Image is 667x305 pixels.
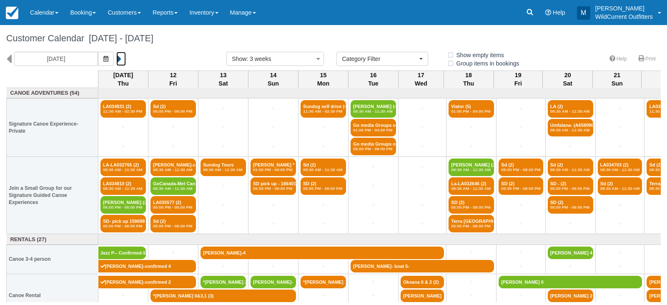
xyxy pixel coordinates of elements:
[598,219,642,228] a: +
[303,109,344,114] em: 11:30 AM - 02:30 PM
[203,167,243,172] em: 08:30 AM - 11:30 AM
[251,123,296,132] a: +
[401,104,444,113] a: +
[150,100,196,118] a: Sd (2)05:00 PM - 08:00 PM
[150,142,196,151] a: +
[201,142,246,151] a: +
[550,205,591,210] em: 05:00 PM - 08:00 PM
[351,181,396,190] a: +
[150,196,196,214] a: LA035577 (2)05:00 PM - 08:00 PM
[301,291,346,300] a: +
[201,123,246,132] a: +
[153,205,193,210] em: 05:00 PM - 08:00 PM
[548,100,593,118] a: LA (2)08:30 AM - 11:30 AM
[598,262,642,271] a: +
[449,142,494,151] a: +
[201,159,246,176] a: Sundog Tours08:30 AM - 11:30 AM
[201,181,246,190] a: +
[451,167,491,172] em: 08:30 AM - 11:30 AM
[251,201,296,209] a: +
[251,219,296,228] a: +
[98,260,196,272] a: [PERSON_NAME]-confirmed 4
[251,104,296,113] a: +
[351,119,396,136] a: Go media Groups of 1 (6)01:00 PM - 04:00 PM
[100,100,146,118] a: LA034831 (2)11:30 AM - 02:30 PM
[449,159,494,176] a: [PERSON_NAME] (2)08:30 AM - 11:30 AM
[598,177,642,195] a: Sd (2)08:30 AM - 11:30 AM
[449,248,494,257] a: +
[353,128,394,133] em: 01:00 PM - 04:00 PM
[401,142,444,151] a: +
[351,100,396,118] a: [PERSON_NAME] (4)08:30 AM - 11:30 AM
[545,10,551,15] i: Help
[301,219,346,228] a: +
[7,157,98,234] th: Join a Small Group for our Signature Guided Canoe Experiences
[301,262,346,271] a: +
[351,201,396,209] a: +
[501,186,540,191] em: 05:00 PM - 08:00 PM
[449,291,494,300] a: +
[499,219,543,228] a: +
[598,123,642,132] a: +
[251,142,296,151] a: +
[548,177,593,195] a: SD - (2)05:00 PM - 08:00 PM
[598,142,642,151] a: +
[447,60,526,66] span: Group items in bookings
[9,89,96,97] a: Canoe Adventures (54)
[253,186,293,191] em: 05:00 PM - 08:00 PM
[499,159,543,176] a: Sd (2)05:00 PM - 08:00 PM
[198,71,248,88] th: 13 Sat
[150,159,196,176] a: [PERSON_NAME]-confir (2)08:30 AM - 11:30 AM
[499,291,543,300] a: +
[548,262,593,271] a: +
[399,71,444,88] th: 17 Wed
[7,98,98,157] th: Signature Canoe Experience- Private
[595,13,653,21] p: WildCurrent Outfitters
[248,71,298,88] th: 14 Sun
[201,276,246,288] a: *[PERSON_NAME] 2
[100,177,146,195] a: LA034810 (2)08:30 AM - 11:30 AM
[595,4,653,13] p: [PERSON_NAME]
[548,290,593,302] a: [PERSON_NAME] 2
[349,71,399,88] th: 16 Tue
[499,123,543,132] a: +
[98,247,146,259] a: Jazz P-- Confirmed-5
[301,159,346,176] a: Sd (2)08:30 AM - 11:30 AM
[7,245,98,274] th: Canoe 3-4 person
[351,277,396,286] a: +
[201,104,246,113] a: +
[499,201,543,209] a: +
[598,248,642,257] a: +
[150,290,296,302] a: *[PERSON_NAME] 0&3,1 (3)
[499,177,543,195] a: SD (2)05:00 PM - 08:00 PM
[604,53,632,65] a: Help
[449,196,494,214] a: SD (2)05:00 PM - 08:00 PM
[246,55,271,62] span: : 3 weeks
[253,167,293,172] em: 01:00 PM - 04:00 PM
[499,276,642,288] a: [PERSON_NAME] 0
[543,71,593,88] th: 20 Sat
[251,177,296,195] a: SD pick up - 166401 (2)05:00 PM - 08:00 PM
[447,57,525,70] label: Group items in bookings
[353,109,394,114] em: 08:30 AM - 11:30 AM
[201,262,246,271] a: +
[6,33,661,43] h1: Customer Calendar
[301,100,346,118] a: Sundog self drive (4)11:30 AM - 02:30 PM
[201,247,444,259] a: [PERSON_NAME]-4
[550,109,591,114] em: 08:30 AM - 11:30 AM
[548,247,593,259] a: [PERSON_NAME] 4
[451,109,491,114] em: 01:00 PM - 04:00 PM
[103,186,143,191] em: 08:30 AM - 11:30 AM
[598,201,642,209] a: +
[600,186,640,191] em: 08:30 AM - 11:30 AM
[301,123,346,132] a: +
[548,219,593,228] a: +
[353,146,394,151] em: 05:00 PM - 08:00 PM
[633,53,661,65] a: Print
[447,52,511,58] span: Show empty items
[550,128,591,133] em: 08:30 AM - 11:30 AM
[301,201,346,209] a: +
[150,123,196,132] a: +
[499,248,543,257] a: +
[449,277,494,286] a: +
